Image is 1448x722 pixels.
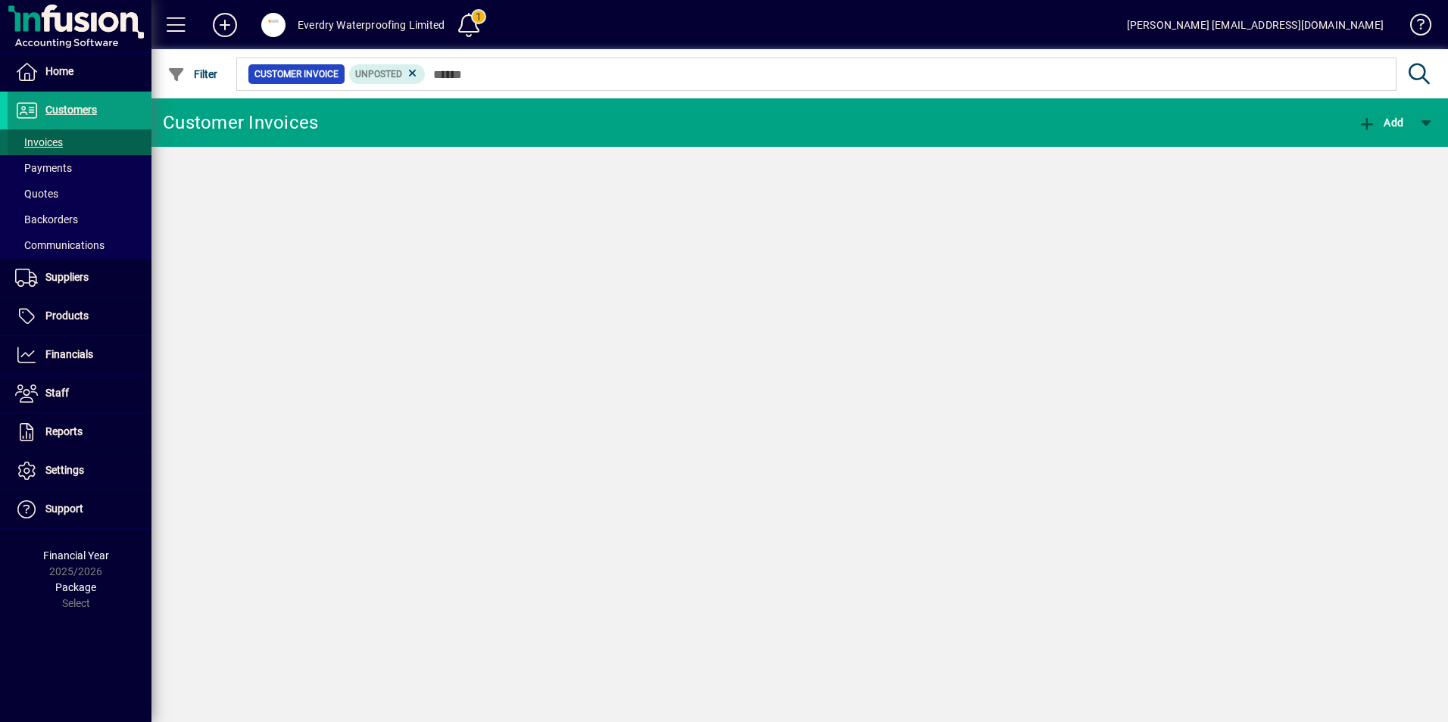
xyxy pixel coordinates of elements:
a: Payments [8,155,151,181]
span: Reports [45,425,83,437]
span: Backorders [15,213,78,226]
a: Knowledge Base [1399,3,1429,52]
a: Invoices [8,129,151,155]
mat-chip: Customer Invoice Status: Unposted [349,64,426,84]
span: Home [45,65,73,77]
span: Products [45,310,89,322]
a: Settings [8,452,151,490]
span: Add [1358,117,1403,129]
span: Invoices [15,136,63,148]
span: Support [45,503,83,515]
span: Customer Invoice [254,67,339,82]
a: Quotes [8,181,151,207]
span: Quotes [15,188,58,200]
span: Package [55,581,96,593]
button: Add [201,11,249,39]
a: Support [8,490,151,528]
button: Add [1354,109,1407,136]
span: Unposted [355,69,402,79]
span: Financials [45,348,93,360]
span: Payments [15,162,72,174]
a: Financials [8,336,151,374]
span: Financial Year [43,549,109,562]
button: Filter [164,61,222,88]
a: Backorders [8,207,151,232]
span: Settings [45,464,84,476]
div: Customer Invoices [163,110,318,135]
a: Suppliers [8,259,151,297]
span: Communications [15,239,105,251]
a: Communications [8,232,151,258]
a: Reports [8,413,151,451]
a: Products [8,297,151,335]
span: Staff [45,387,69,399]
span: Customers [45,104,97,116]
a: Home [8,53,151,91]
a: Staff [8,375,151,412]
span: Suppliers [45,271,89,283]
span: Filter [167,68,218,80]
div: Everdry Waterproofing Limited [298,13,445,37]
button: Profile [249,11,298,39]
div: [PERSON_NAME] [EMAIL_ADDRESS][DOMAIN_NAME] [1127,13,1384,37]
